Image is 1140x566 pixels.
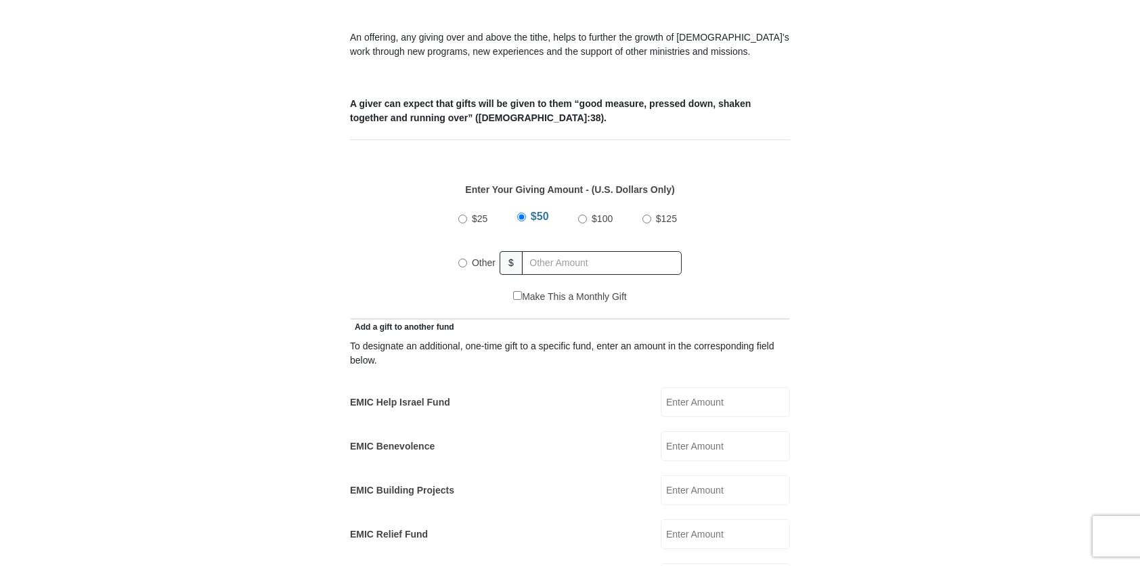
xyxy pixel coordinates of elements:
[350,439,435,454] label: EMIC Benevolence
[661,387,790,417] input: Enter Amount
[472,257,496,268] span: Other
[522,251,682,275] input: Other Amount
[350,483,454,498] label: EMIC Building Projects
[465,184,674,195] strong: Enter Your Giving Amount - (U.S. Dollars Only)
[350,527,428,542] label: EMIC Relief Fund
[592,213,613,224] span: $100
[656,213,677,224] span: $125
[513,290,627,304] label: Make This a Monthly Gift
[350,30,790,59] p: An offering, any giving over and above the tithe, helps to further the growth of [DEMOGRAPHIC_DAT...
[350,98,751,123] b: A giver can expect that gifts will be given to them “good measure, pressed down, shaken together ...
[350,339,790,368] div: To designate an additional, one-time gift to a specific fund, enter an amount in the correspondin...
[661,475,790,505] input: Enter Amount
[513,291,522,300] input: Make This a Monthly Gift
[661,519,790,549] input: Enter Amount
[472,213,487,224] span: $25
[350,395,450,410] label: EMIC Help Israel Fund
[531,211,549,222] span: $50
[350,322,454,332] span: Add a gift to another fund
[661,431,790,461] input: Enter Amount
[500,251,523,275] span: $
